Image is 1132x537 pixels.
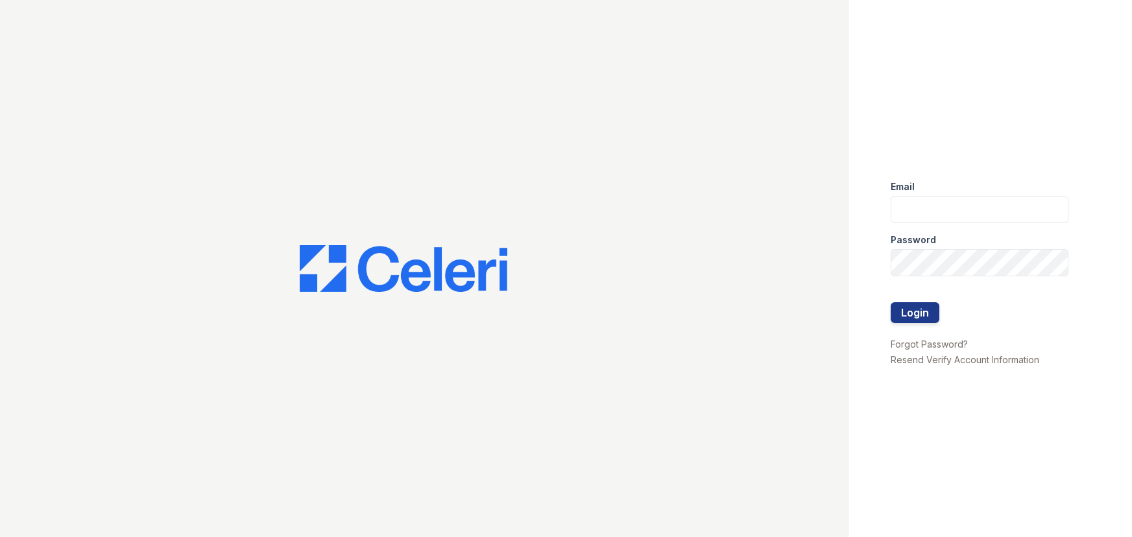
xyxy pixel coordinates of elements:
[891,354,1039,365] a: Resend Verify Account Information
[300,245,507,292] img: CE_Logo_Blue-a8612792a0a2168367f1c8372b55b34899dd931a85d93a1a3d3e32e68fde9ad4.png
[891,233,936,246] label: Password
[891,302,939,323] button: Login
[891,339,968,350] a: Forgot Password?
[891,180,915,193] label: Email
